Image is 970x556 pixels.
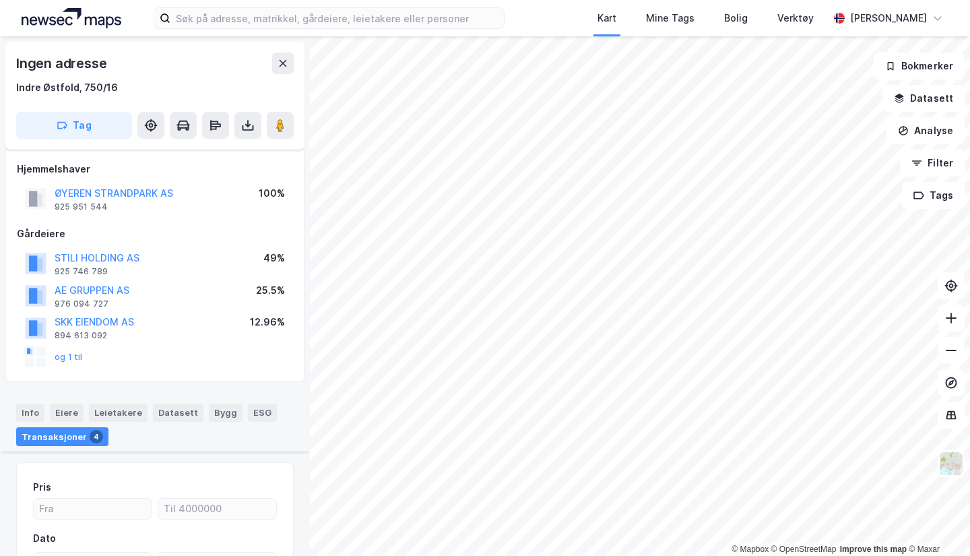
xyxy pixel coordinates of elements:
[771,545,837,554] a: OpenStreetMap
[153,404,203,421] div: Datasett
[22,8,121,28] img: logo.a4113a55bc3d86da70a041830d287a7e.svg
[33,530,56,547] div: Dato
[250,314,285,330] div: 12.96%
[55,330,107,341] div: 894 613 092
[732,545,769,554] a: Mapbox
[16,80,118,96] div: Indre Østfold, 750/16
[874,53,965,80] button: Bokmerker
[724,10,748,26] div: Bolig
[886,117,965,144] button: Analyse
[597,10,616,26] div: Kart
[900,150,965,177] button: Filter
[158,499,276,519] input: Til 4000000
[33,479,51,495] div: Pris
[17,161,293,177] div: Hjemmelshaver
[903,491,970,556] iframe: Chat Widget
[850,10,927,26] div: [PERSON_NAME]
[840,545,907,554] a: Improve this map
[903,491,970,556] div: Kontrollprogram for chat
[902,182,965,209] button: Tags
[777,10,814,26] div: Verktøy
[938,451,964,476] img: Z
[17,226,293,242] div: Gårdeiere
[209,404,243,421] div: Bygg
[263,250,285,266] div: 49%
[16,404,44,421] div: Info
[34,499,152,519] input: Fra
[646,10,694,26] div: Mine Tags
[882,85,965,112] button: Datasett
[55,299,108,309] div: 976 094 727
[256,282,285,299] div: 25.5%
[259,185,285,202] div: 100%
[16,427,108,446] div: Transaksjoner
[248,404,277,421] div: ESG
[170,8,504,28] input: Søk på adresse, matrikkel, gårdeiere, leietakere eller personer
[89,404,148,421] div: Leietakere
[16,112,132,139] button: Tag
[50,404,84,421] div: Eiere
[16,53,109,74] div: Ingen adresse
[55,202,108,212] div: 925 951 544
[55,266,108,277] div: 925 746 789
[90,430,103,443] div: 4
